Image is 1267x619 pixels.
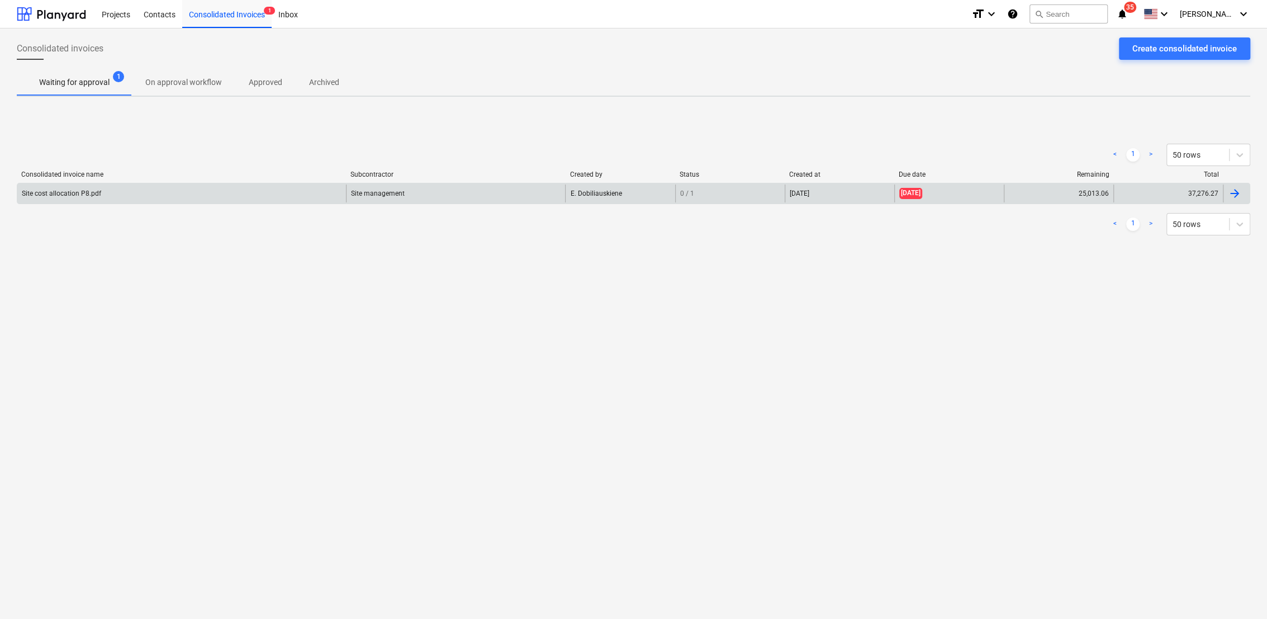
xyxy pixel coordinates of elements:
div: Site management [346,185,565,202]
span: [DATE] [899,188,922,199]
i: notifications [1117,7,1128,21]
div: 25,013.06 [1079,190,1109,197]
i: keyboard_arrow_down [985,7,998,21]
p: Archived [309,77,339,88]
button: Create consolidated invoice [1119,37,1250,60]
div: Subcontractor [350,171,561,178]
div: Status [680,171,780,178]
span: 1 [264,7,275,15]
p: On approval workflow [145,77,222,88]
div: 37,276.27 [1188,190,1218,197]
i: format_size [971,7,985,21]
div: Consolidated invoice name [21,171,341,178]
i: keyboard_arrow_down [1237,7,1250,21]
span: 1 [113,71,124,82]
div: Created at [789,171,890,178]
div: E. Dobiliauskiene [565,185,675,202]
div: Site cost allocation P8.pdf [22,190,101,197]
div: Remaining [1008,171,1109,178]
button: Search [1029,4,1108,23]
a: Previous page [1108,148,1122,162]
div: Due date [899,171,999,178]
div: Created by [570,171,670,178]
p: Approved [249,77,282,88]
span: 0 / 1 [680,190,694,197]
div: [DATE] [790,190,809,197]
iframe: Chat Widget [1211,565,1267,619]
span: [PERSON_NAME] [1180,10,1236,18]
a: Next page [1144,148,1157,162]
a: Previous page [1108,218,1122,231]
span: search [1035,10,1043,18]
a: Next page [1144,218,1157,231]
i: keyboard_arrow_down [1157,7,1171,21]
span: Consolidated invoices [17,42,103,55]
a: Page 1 is your current page [1126,218,1140,231]
div: Create consolidated invoice [1132,41,1237,56]
a: Page 1 is your current page [1126,148,1140,162]
div: Total [1118,171,1219,178]
span: 35 [1124,2,1136,13]
i: Knowledge base [1007,7,1018,21]
p: Waiting for approval [39,77,110,88]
